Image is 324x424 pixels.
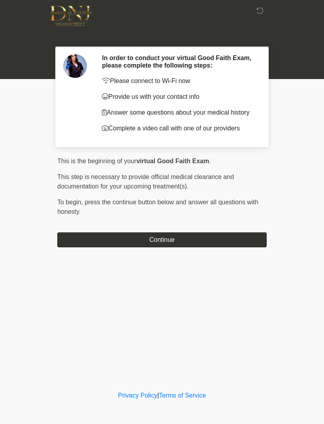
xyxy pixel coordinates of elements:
[157,392,159,399] a: |
[57,158,136,164] span: This is the beginning of your
[136,158,209,164] strong: virtual Good Faith Exam
[118,392,158,399] a: Privacy Policy
[209,158,211,164] span: .
[57,199,85,205] span: To begin,
[57,232,267,247] button: Continue
[102,76,255,86] p: Please connect to Wi-Fi now
[57,173,234,190] span: This step is necessary to provide official medical clearance and documentation for your upcoming ...
[63,54,87,78] img: Agent Avatar
[49,6,92,26] img: DNJ Med Boutique Logo
[102,124,255,133] p: Complete a video call with one of our providers
[51,28,273,43] h1: ‎ ‎
[102,92,255,102] p: Provide us with your contact info
[102,54,255,69] h2: In order to conduct your virtual Good Faith Exam, please complete the following steps:
[159,392,206,399] a: Terms of Service
[102,108,255,117] p: Answer some questions about your medical history
[57,199,258,215] span: press the continue button below and answer all questions with honesty.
